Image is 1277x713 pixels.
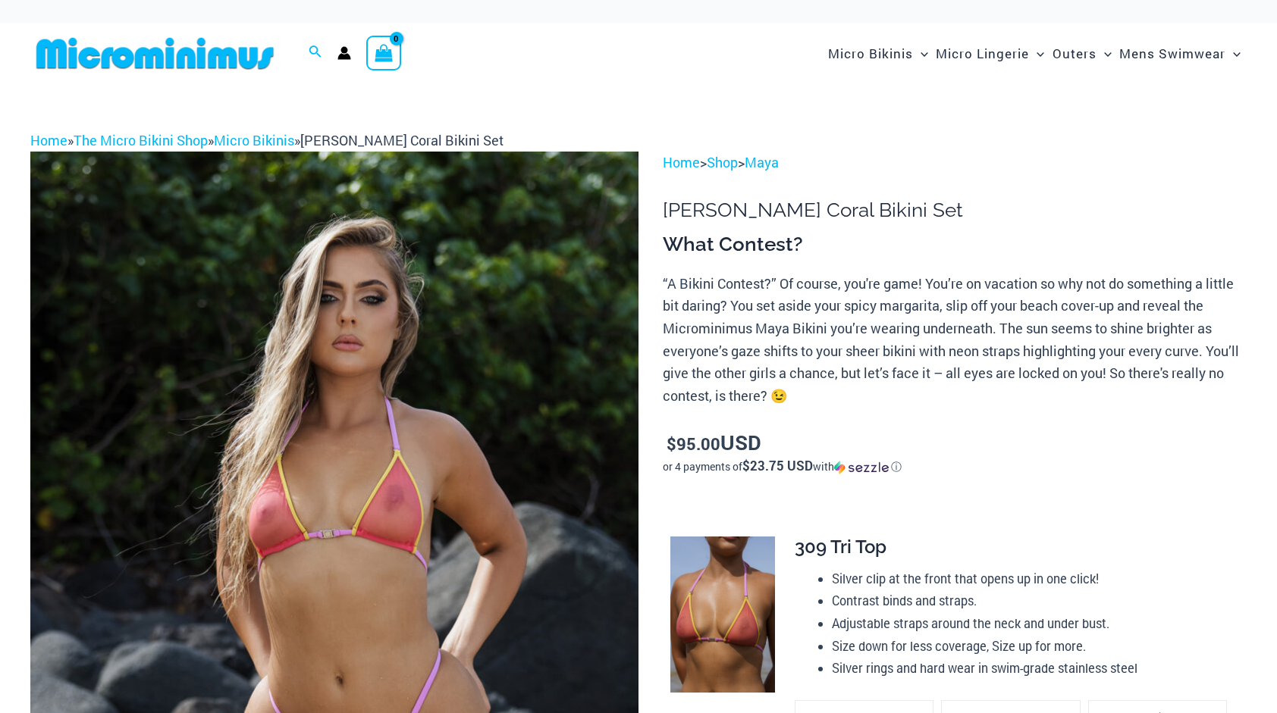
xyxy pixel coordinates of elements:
[30,36,280,70] img: MM SHOP LOGO FLAT
[834,461,889,474] img: Sezzle
[1115,30,1244,77] a: Mens SwimwearMenu ToggleMenu Toggle
[663,152,1247,174] p: > >
[1225,34,1241,73] span: Menu Toggle
[663,153,700,171] a: Home
[936,34,1029,73] span: Micro Lingerie
[742,457,813,474] span: $23.75 USD
[667,433,720,455] bdi: 95.00
[1097,34,1112,73] span: Menu Toggle
[745,153,779,171] a: Maya
[832,612,1235,635] li: Adjustable straps around the neck and under bust.
[1049,30,1115,77] a: OutersMenu ToggleMenu Toggle
[913,34,928,73] span: Menu Toggle
[932,30,1048,77] a: Micro LingerieMenu ToggleMenu Toggle
[667,433,676,455] span: $
[337,46,351,60] a: Account icon link
[663,431,1247,455] p: USD
[663,459,1247,474] div: or 4 payments of with
[214,131,294,149] a: Micro Bikinis
[832,657,1235,680] li: Silver rings and hard wear in swim-grade stainless steel
[30,131,504,149] span: » » »
[832,589,1235,612] li: Contrast binds and straps.
[822,28,1247,79] nav: Site Navigation
[824,30,932,77] a: Micro BikinisMenu ToggleMenu Toggle
[663,459,1247,474] div: or 4 payments of$23.75 USDwithSezzle Click to learn more about Sezzle
[663,273,1247,408] p: “A Bikini Contest?” Of course, you're game! You’re on vacation so why not do something a little b...
[832,635,1235,658] li: Size down for less coverage, Size up for more.
[1053,34,1097,73] span: Outers
[300,131,504,149] span: [PERSON_NAME] Coral Bikini Set
[670,536,775,693] img: Maya Sunkist Coral 309 Top
[832,568,1235,590] li: Silver clip at the front that opens up in one click!
[663,232,1247,258] h3: What Contest?
[828,34,913,73] span: Micro Bikinis
[663,199,1247,222] h1: [PERSON_NAME] Coral Bikini Set
[795,536,886,558] span: 309 Tri Top
[309,43,322,63] a: Search icon link
[707,153,738,171] a: Shop
[74,131,208,149] a: The Micro Bikini Shop
[366,36,401,70] a: View Shopping Cart, empty
[1119,34,1225,73] span: Mens Swimwear
[1029,34,1044,73] span: Menu Toggle
[30,131,67,149] a: Home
